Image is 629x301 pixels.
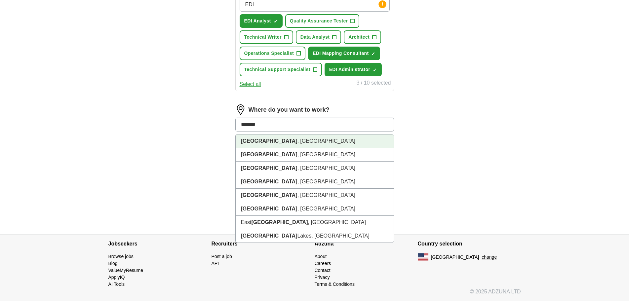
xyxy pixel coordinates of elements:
[329,66,370,73] span: EDI Administrator
[252,219,308,225] strong: [GEOGRAPHIC_DATA]
[285,14,360,28] button: Quality Assurance Tester
[274,19,278,24] span: ✓
[236,216,394,229] li: East , [GEOGRAPHIC_DATA]
[103,288,526,301] div: © 2025 ADZUNA LTD
[108,254,134,259] a: Browse jobs
[290,18,348,24] span: Quality Assurance Tester
[344,30,381,44] button: Architect
[108,268,143,273] a: ValueMyResume
[241,206,297,211] strong: [GEOGRAPHIC_DATA]
[240,30,293,44] button: Technical Writer
[315,254,327,259] a: About
[108,275,125,280] a: ApplyIQ
[240,14,283,28] button: EDI Analyst✓
[108,261,118,266] a: Blog
[236,189,394,202] li: , [GEOGRAPHIC_DATA]
[236,162,394,175] li: , [GEOGRAPHIC_DATA]
[244,34,282,41] span: Technical Writer
[240,80,261,88] button: Select all
[315,282,355,287] a: Terms & Conditions
[244,50,294,57] span: Operations Specialist
[482,254,497,261] button: change
[431,254,479,261] span: [GEOGRAPHIC_DATA]
[315,268,331,273] a: Contact
[240,63,322,76] button: Technical Support Specialist
[241,152,297,157] strong: [GEOGRAPHIC_DATA]
[244,18,271,24] span: EDI Analyst
[373,67,377,73] span: ✓
[315,275,330,280] a: Privacy
[315,261,331,266] a: Careers
[348,34,370,41] span: Architect
[212,254,232,259] a: Post a job
[235,104,246,115] img: location.png
[241,233,297,239] strong: [GEOGRAPHIC_DATA]
[236,148,394,162] li: , [GEOGRAPHIC_DATA]
[308,47,380,60] button: EDI Mapping Consultant✓
[418,253,428,261] img: US flag
[241,179,297,184] strong: [GEOGRAPHIC_DATA]
[325,63,382,76] button: EDI Administrator✓
[356,79,391,88] div: 3 / 10 selected
[418,235,521,253] h4: Country selection
[300,34,330,41] span: Data Analyst
[236,134,394,148] li: , [GEOGRAPHIC_DATA]
[236,175,394,189] li: , [GEOGRAPHIC_DATA]
[236,202,394,216] li: , [GEOGRAPHIC_DATA]
[249,105,330,114] label: Where do you want to work?
[313,50,369,57] span: EDI Mapping Consultant
[241,165,297,171] strong: [GEOGRAPHIC_DATA]
[296,30,341,44] button: Data Analyst
[212,261,219,266] a: API
[108,282,125,287] a: AI Tools
[371,51,375,56] span: ✓
[244,66,310,73] span: Technical Support Specialist
[236,229,394,243] li: Lakes, [GEOGRAPHIC_DATA]
[241,138,297,144] strong: [GEOGRAPHIC_DATA]
[241,192,297,198] strong: [GEOGRAPHIC_DATA]
[240,47,306,60] button: Operations Specialist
